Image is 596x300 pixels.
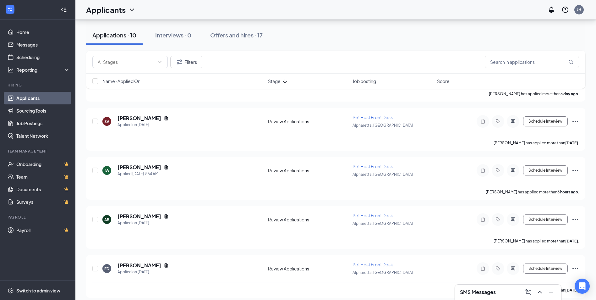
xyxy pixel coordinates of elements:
[104,266,109,271] div: ED
[8,82,69,88] div: Hiring
[16,51,70,64] a: Scheduling
[523,264,568,274] button: Schedule Interview
[568,59,573,64] svg: MagnifyingGlass
[571,216,579,223] svg: Ellipses
[104,217,109,222] div: AB
[164,263,169,268] svg: Document
[353,78,376,84] span: Job posting
[494,119,502,124] svg: Tag
[479,168,487,173] svg: Note
[61,7,67,13] svg: Collapse
[16,92,70,104] a: Applicants
[164,214,169,219] svg: Document
[16,130,70,142] a: Talent Network
[546,287,556,297] button: Minimize
[16,38,70,51] a: Messages
[486,189,579,195] p: [PERSON_NAME] has applied more than .
[494,217,502,222] svg: Tag
[557,190,578,194] b: 3 hours ago
[494,168,502,173] svg: Tag
[118,262,161,269] h5: [PERSON_NAME]
[353,172,413,177] span: Alpharetta, [GEOGRAPHIC_DATA]
[479,266,487,271] svg: Note
[565,239,578,243] b: [DATE]
[353,114,393,120] span: Pet Host Front Desk
[577,7,581,12] div: JH
[523,214,568,225] button: Schedule Interview
[437,78,450,84] span: Score
[118,269,169,275] div: Applied on [DATE]
[547,288,555,296] svg: Minimize
[8,67,14,73] svg: Analysis
[155,31,191,39] div: Interviews · 0
[16,196,70,208] a: SurveysCrown
[509,266,517,271] svg: ActiveChat
[92,31,136,39] div: Applications · 10
[164,116,169,121] svg: Document
[16,26,70,38] a: Home
[460,289,496,296] h3: SMS Messages
[268,265,349,272] div: Review Applications
[170,56,202,68] button: Filter Filters
[104,119,109,124] div: SA
[575,279,590,294] div: Open Intercom Messenger
[102,78,140,84] span: Name · Applied On
[16,170,70,183] a: TeamCrown
[118,122,169,128] div: Applied on [DATE]
[268,216,349,223] div: Review Applications
[8,148,69,154] div: Team Management
[565,141,578,145] b: [DATE]
[16,104,70,117] a: Sourcing Tools
[479,119,487,124] svg: Note
[16,117,70,130] a: Job Postings
[105,168,109,173] div: IW
[128,6,136,14] svg: ChevronDown
[535,287,545,297] button: ChevronUp
[7,6,13,13] svg: WorkstreamLogo
[525,288,532,296] svg: ComposeMessage
[561,6,569,14] svg: QuestionInfo
[509,119,517,124] svg: ActiveChat
[98,58,155,65] input: All Stages
[485,56,579,68] input: Search in applications
[494,238,579,244] p: [PERSON_NAME] has applied more than .
[509,217,517,222] svg: ActiveChat
[118,220,169,226] div: Applied on [DATE]
[16,183,70,196] a: DocumentsCrown
[164,165,169,170] svg: Document
[353,221,413,226] span: Alpharetta, [GEOGRAPHIC_DATA]
[571,167,579,174] svg: Ellipses
[509,168,517,173] svg: ActiveChat
[118,171,169,177] div: Applied [DATE] 9:54 AM
[118,115,161,122] h5: [PERSON_NAME]
[268,167,349,174] div: Review Applications
[8,214,69,220] div: Payroll
[353,270,413,275] span: Alpharetta, [GEOGRAPHIC_DATA]
[565,288,578,292] b: [DATE]
[118,164,161,171] h5: [PERSON_NAME]
[86,4,126,15] h1: Applicants
[16,224,70,236] a: PayrollCrown
[571,118,579,125] svg: Ellipses
[548,6,555,14] svg: Notifications
[571,265,579,272] svg: Ellipses
[353,164,393,169] span: Pet Host Front Desk
[210,31,263,39] div: Offers and hires · 17
[353,213,393,218] span: Pet Host Front Desk
[494,266,502,271] svg: Tag
[479,217,487,222] svg: Note
[281,77,289,85] svg: ArrowDown
[523,287,533,297] button: ComposeMessage
[268,118,349,125] div: Review Applications
[118,213,161,220] h5: [PERSON_NAME]
[268,78,281,84] span: Stage
[176,58,183,66] svg: Filter
[16,67,70,73] div: Reporting
[353,123,413,128] span: Alpharetta, [GEOGRAPHIC_DATA]
[16,158,70,170] a: OnboardingCrown
[16,287,60,294] div: Switch to admin view
[536,288,544,296] svg: ChevronUp
[8,287,14,294] svg: Settings
[157,59,162,64] svg: ChevronDown
[523,116,568,126] button: Schedule Interview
